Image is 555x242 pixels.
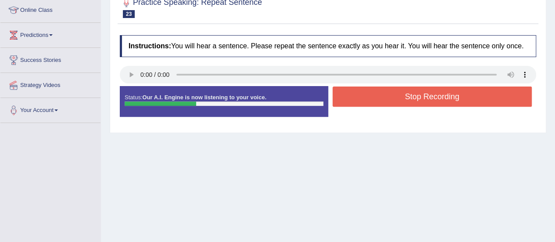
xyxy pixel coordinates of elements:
[0,48,100,70] a: Success Stories
[0,73,100,95] a: Strategy Videos
[0,23,100,45] a: Predictions
[333,87,532,107] button: Stop Recording
[120,86,328,117] div: Status:
[129,42,171,50] b: Instructions:
[142,94,266,101] strong: Our A.I. Engine is now listening to your voice.
[123,10,135,18] span: 23
[120,35,536,57] h4: You will hear a sentence. Please repeat the sentence exactly as you hear it. You will hear the se...
[0,98,100,120] a: Your Account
